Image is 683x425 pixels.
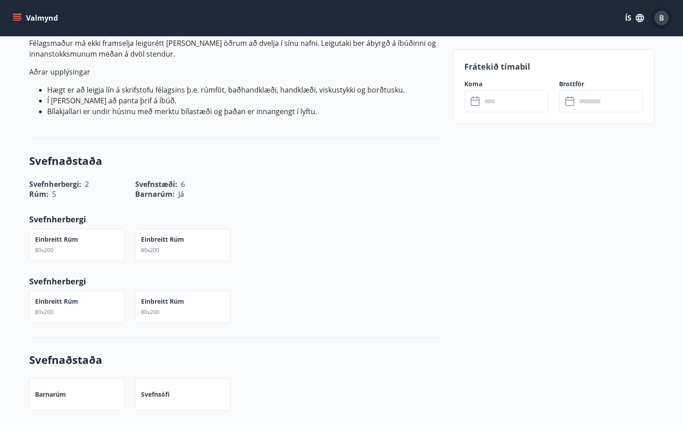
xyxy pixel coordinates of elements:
[141,246,159,254] span: 80x200
[29,66,442,77] p: Aðrar upplýsingar
[29,213,442,225] p: Svefnherbergi
[29,275,442,287] p: Svefnherbergi
[29,153,442,168] h3: Svefnaðstaða
[651,7,672,29] button: B
[29,38,442,59] p: Félagsmaður má ekki framselja leigurétt [PERSON_NAME] öðrum að dvelja í sínu nafni. Leigutaki ber...
[464,80,548,89] label: Koma
[29,352,442,367] h3: Svefnaðstaða
[559,80,643,89] label: Brottför
[47,84,442,95] li: Hægt er að leigja lín á skrifstofu félagsins þ.e. rúmföt, baðhandklæði, handklæði, viskustykki og...
[620,10,649,26] button: ÍS
[141,297,184,306] p: Einbreitt rúm
[47,106,442,117] li: Bílakjallari er undir húsinu með merktu bílastæði og þaðan er innangengt í lyftu.
[35,390,66,399] p: Barnarúm
[35,308,53,316] span: 80x200
[29,189,48,199] span: Rúm :
[659,13,664,23] span: B
[464,61,643,72] p: Frátekið tímabil
[141,308,159,316] span: 80x200
[141,235,184,244] p: Einbreitt rúm
[47,95,442,106] li: Í [PERSON_NAME] að panta þrif á íbúð.
[178,189,184,199] span: Já
[141,390,170,399] p: Svefnsófi
[35,297,78,306] p: Einbreitt rúm
[35,235,78,244] p: Einbreitt rúm
[35,246,53,254] span: 80x200
[52,189,56,199] span: 5
[135,189,175,199] span: Barnarúm :
[11,10,62,26] button: menu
